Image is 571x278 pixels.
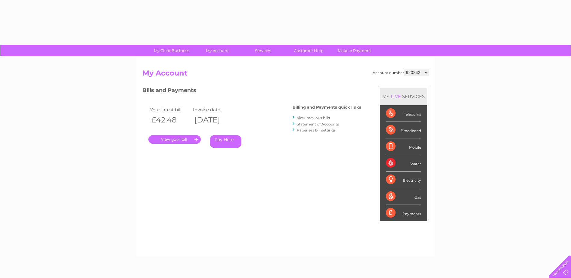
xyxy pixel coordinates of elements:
[142,69,429,80] h2: My Account
[386,155,421,171] div: Water
[148,114,192,126] th: £42.48
[238,45,288,56] a: Services
[380,88,427,105] div: MY SERVICES
[284,45,334,56] a: Customer Help
[210,135,241,148] a: Pay Here
[148,106,192,114] td: Your latest bill
[147,45,196,56] a: My Clear Business
[192,45,242,56] a: My Account
[386,205,421,221] div: Payments
[386,138,421,155] div: Mobile
[297,128,336,132] a: Paperless bill settings
[386,105,421,122] div: Telecoms
[386,188,421,205] div: Gas
[191,106,235,114] td: Invoice date
[148,135,201,144] a: .
[386,171,421,188] div: Electricity
[297,116,330,120] a: View previous bills
[142,86,361,97] h3: Bills and Payments
[373,69,429,76] div: Account number
[386,122,421,138] div: Broadband
[389,94,402,99] div: LIVE
[293,105,361,110] h4: Billing and Payments quick links
[191,114,235,126] th: [DATE]
[297,122,339,126] a: Statement of Accounts
[330,45,379,56] a: Make A Payment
